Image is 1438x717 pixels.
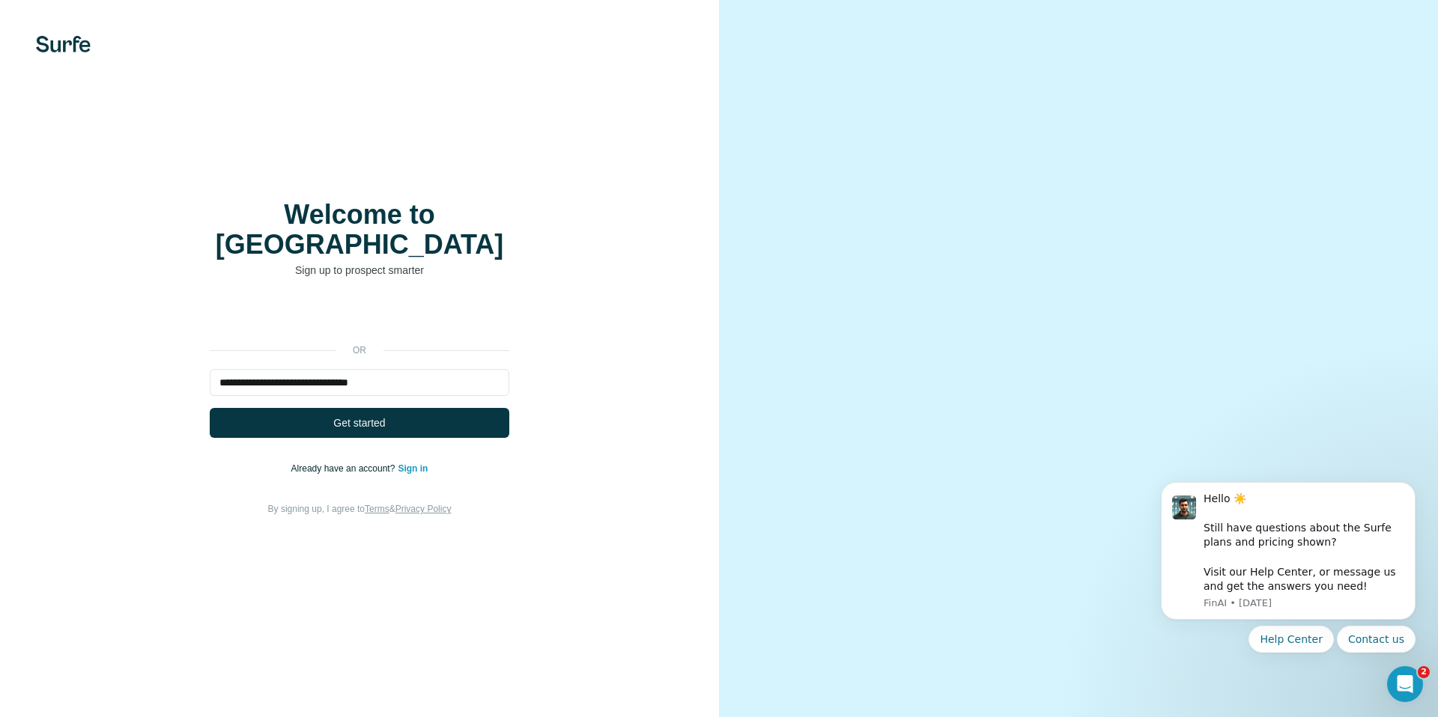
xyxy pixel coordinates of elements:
span: Get started [333,415,385,430]
span: 2 [1418,666,1430,678]
p: or [336,344,383,357]
button: Get started [210,408,509,438]
a: Sign in [398,463,428,474]
a: Privacy Policy [395,504,452,514]
span: By signing up, I agree to & [268,504,452,514]
img: Surfe's logo [36,36,91,52]
p: Sign up to prospect smarter [210,263,509,278]
iframe: Sign in with Google Button [202,300,517,333]
span: Already have an account? [291,463,398,474]
iframe: Intercom live chat [1387,666,1423,702]
h1: Welcome to [GEOGRAPHIC_DATA] [210,200,509,260]
iframe: Intercom notifications message [1138,463,1438,710]
a: Terms [365,504,389,514]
